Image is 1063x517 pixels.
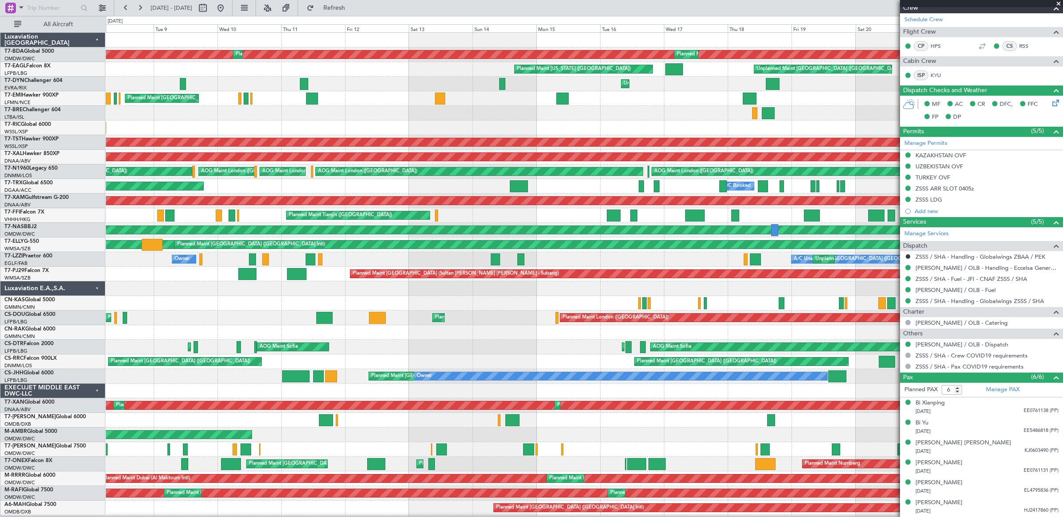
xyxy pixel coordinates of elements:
[916,448,931,455] span: [DATE]
[236,48,323,61] div: Planned Maint Dubai (Al Maktoum Intl)
[4,260,27,267] a: EGLF/FAB
[904,16,943,24] a: Schedule Crew
[916,174,950,181] div: TURKEY OVF
[4,63,50,69] a: T7-EAGLFalcon 8X
[4,502,26,507] span: A6-MAH
[1024,467,1059,474] span: EE0761131 (PP)
[4,473,55,478] a: M-RRRRGlobal 6000
[4,231,35,237] a: OMDW/DWC
[4,400,54,405] a: T7-XANGlobal 6000
[791,24,855,32] div: Fri 19
[435,311,574,324] div: Planned Maint [GEOGRAPHIC_DATA] ([GEOGRAPHIC_DATA])
[916,459,962,467] div: [PERSON_NAME]
[1019,42,1039,50] a: RSS
[1024,447,1059,455] span: KJ0603490 (PP)
[1031,126,1044,136] span: (5/5)
[4,253,52,259] a: T7-LZZIPraetor 600
[1002,41,1017,51] div: CS
[4,421,31,428] a: OMDB/DXB
[916,319,1008,327] a: [PERSON_NAME] / OLB - Catering
[931,42,950,50] a: HPS
[978,100,985,109] span: CR
[856,24,919,32] div: Sat 20
[4,377,27,384] a: LFPB/LBG
[916,488,931,494] span: [DATE]
[4,78,24,83] span: T7-DYN
[4,85,27,91] a: EVRA/RIX
[4,245,31,252] a: WMSA/SZB
[757,62,902,76] div: Unplanned Maint [GEOGRAPHIC_DATA] ([GEOGRAPHIC_DATA])
[4,473,25,478] span: M-RRRR
[4,429,57,434] a: M-AMBRGlobal 5000
[4,443,56,449] span: T7-[PERSON_NAME]
[4,458,52,463] a: T7-ONEXFalcon 8X
[654,165,753,178] div: AOG Maint London ([GEOGRAPHIC_DATA])
[4,224,24,229] span: T7-NAS
[303,1,356,15] button: Refresh
[4,487,53,493] a: M-RAFIGlobal 7500
[201,165,300,178] div: AOG Maint London ([GEOGRAPHIC_DATA])
[4,224,37,229] a: T7-NASBBJ2
[4,93,22,98] span: T7-EMI
[4,187,31,194] a: DGAA/ACC
[4,494,35,501] a: OMDW/DWC
[916,185,974,192] div: ZSSS ARR SLOT 0405z
[4,348,27,354] a: LFPB/LBG
[4,122,51,127] a: T7-RICGlobal 6000
[914,70,928,80] div: ISP
[4,114,24,121] a: LTBA/ISL
[916,163,963,170] div: UZBEKISTAN OVF
[557,399,644,412] div: Planned Maint Dubai (Al Maktoum Intl)
[4,143,28,150] a: WSSL/XSP
[4,239,39,244] a: T7-ELLYG-550
[1000,100,1013,109] span: DFC,
[916,428,931,435] span: [DATE]
[108,18,123,25] div: [DATE]
[916,408,931,415] span: [DATE]
[4,319,27,325] a: LFPB/LBG
[536,24,600,32] div: Mon 15
[4,78,62,83] a: T7-DYNChallenger 604
[249,457,388,470] div: Planned Maint [GEOGRAPHIC_DATA] ([GEOGRAPHIC_DATA])
[4,341,23,346] span: CS-DTR
[903,127,924,137] span: Permits
[4,327,25,332] span: CN-RAK
[4,180,23,186] span: T7-TRX
[496,501,644,514] div: Planned Maint [GEOGRAPHIC_DATA] ([GEOGRAPHIC_DATA] Intl)
[4,414,56,420] span: T7-[PERSON_NAME]
[4,465,35,471] a: OMDW/DWC
[4,304,35,311] a: GMMN/CMN
[4,487,23,493] span: M-RAFI
[1024,427,1059,435] span: EE5486818 (PP)
[4,195,25,200] span: T7-XAM
[916,508,931,514] span: [DATE]
[4,107,61,113] a: T7-BREChallenger 604
[916,478,962,487] div: [PERSON_NAME]
[4,356,57,361] a: CS-RRCFalcon 900LX
[916,352,1028,359] a: ZSSS / SHA - Crew COVID19 requirements
[1024,407,1059,415] span: EE0761138 (PP)
[4,297,25,303] span: CN-KAS
[4,128,28,135] a: WSSL/XSP
[4,158,31,164] a: DNAA/ABV
[4,210,44,215] a: T7-FFIFalcon 7X
[903,373,913,383] span: Pax
[903,241,927,251] span: Dispatch
[177,238,325,251] div: Planned Maint [GEOGRAPHIC_DATA] ([GEOGRAPHIC_DATA] Intl)
[4,327,55,332] a: CN-RAKGlobal 6000
[289,209,392,222] div: Planned Maint Tianjin ([GEOGRAPHIC_DATA])
[916,275,1027,283] a: ZSSS / SHA - Fuel - JFI - CNAF ZSSS / SHA
[1028,100,1038,109] span: FFC
[563,311,668,324] div: Planned Maint London ([GEOGRAPHIC_DATA])
[4,122,21,127] span: T7-RIC
[903,329,923,339] span: Others
[916,363,1024,370] a: ZSSS / SHA - Pax COVID19 requirements
[932,100,940,109] span: MF
[10,17,96,31] button: All Aircraft
[116,399,203,412] div: Planned Maint Dubai (Al Maktoum Intl)
[955,100,963,109] span: AC
[931,71,950,79] a: KYU
[916,419,928,428] div: Bi Yu
[916,253,1045,260] a: ZSSS / SHA - Handling - Globalwings ZBAA / PEK
[409,24,473,32] div: Sat 13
